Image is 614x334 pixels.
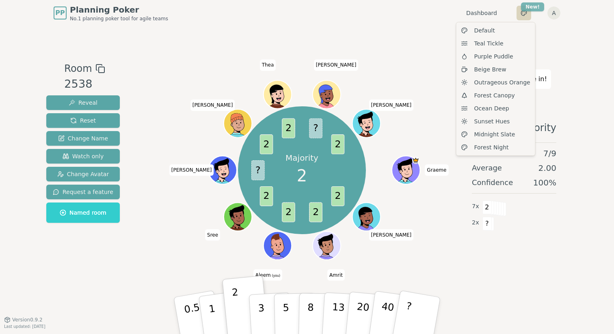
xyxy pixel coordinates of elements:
[231,287,242,331] p: 2
[474,65,506,73] span: Beige Brew
[474,91,515,99] span: Forest Canopy
[474,26,495,34] span: Default
[474,104,509,112] span: Ocean Deep
[474,39,504,47] span: Teal Tickle
[474,78,530,86] span: Outrageous Orange
[474,52,513,60] span: Purple Puddle
[474,130,515,138] span: Midnight Slate
[474,143,509,151] span: Forest Night
[474,117,510,125] span: Sunset Hues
